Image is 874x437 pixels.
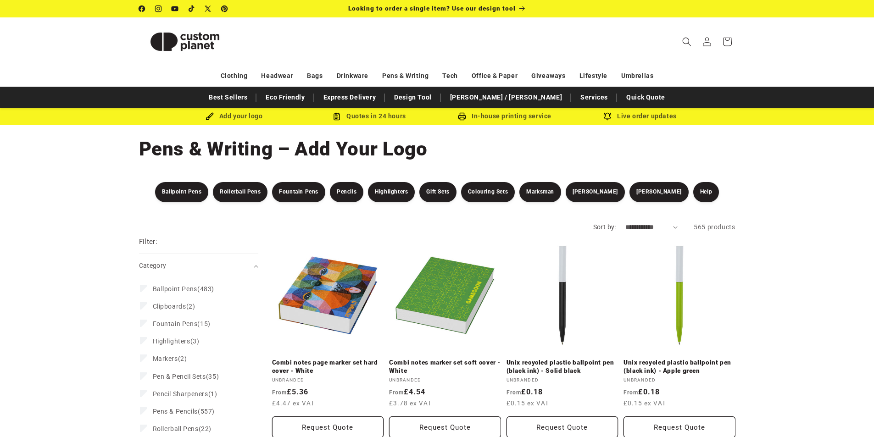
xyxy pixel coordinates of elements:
img: Order updates [603,112,612,121]
a: Ballpoint Pens [155,182,208,202]
span: Pencil Sharpeners [153,390,208,398]
a: Eco Friendly [261,89,309,105]
div: Quotes in 24 hours [302,111,437,122]
div: Add your logo [167,111,302,122]
a: Combi notes page marker set hard cover - White [272,359,384,375]
a: Pencils [330,182,363,202]
a: Services [576,89,612,105]
a: Tech [442,68,457,84]
h1: Pens & Writing – Add Your Logo [139,137,735,161]
a: Design Tool [390,89,436,105]
a: Marksman [519,182,561,202]
a: Drinkware [337,68,368,84]
a: Umbrellas [621,68,653,84]
span: Clipboards [153,303,186,310]
span: (15) [153,320,211,328]
a: Headwear [261,68,293,84]
a: Express Delivery [319,89,381,105]
a: Unix recycled plastic ballpoint pen (black ink) - Solid black [507,359,618,375]
a: [PERSON_NAME] [629,182,689,202]
a: Colouring Sets [461,182,515,202]
img: In-house printing [458,112,466,121]
span: (35) [153,372,219,381]
img: Brush Icon [206,112,214,121]
a: Rollerball Pens [213,182,267,202]
span: Ballpoint Pens [153,285,197,293]
a: Lifestyle [579,68,607,84]
a: Custom Planet [135,17,234,66]
a: Combi notes marker set soft cover - White [389,359,501,375]
a: Clothing [221,68,248,84]
a: Unix recycled plastic ballpoint pen (black ink) - Apple green [623,359,735,375]
img: Order Updates Icon [333,112,341,121]
div: In-house printing service [437,111,573,122]
nav: Pens & Writing Filters [121,182,754,202]
span: 565 products [694,223,735,231]
span: Fountain Pens [153,320,198,327]
span: (22) [153,425,212,433]
span: Pens & Pencils [153,408,198,415]
span: Highlighters [153,337,190,345]
a: Help [693,182,719,202]
a: Bags [307,68,323,84]
div: Live order updates [573,111,708,122]
a: Office & Paper [472,68,518,84]
a: Highlighters [368,182,415,202]
a: Pens & Writing [382,68,429,84]
a: Giveaways [531,68,565,84]
span: Looking to order a single item? Use our design tool [348,5,516,12]
a: [PERSON_NAME] [566,182,625,202]
span: Category [139,262,167,269]
span: (2) [153,354,187,363]
span: Markers [153,355,178,362]
a: Best Sellers [204,89,252,105]
a: Quick Quote [622,89,670,105]
a: Fountain Pens [272,182,325,202]
span: (2) [153,302,195,310]
span: (3) [153,337,200,345]
a: Gift Sets [419,182,456,202]
span: Pen & Pencil Sets [153,373,206,380]
label: Sort by: [593,223,616,231]
summary: Search [677,32,697,52]
span: (1) [153,390,217,398]
img: Custom Planet [139,21,231,62]
span: Rollerball Pens [153,425,199,432]
summary: Category (0 selected) [139,254,258,277]
span: (483) [153,285,214,293]
span: (557) [153,407,215,415]
a: [PERSON_NAME] / [PERSON_NAME] [445,89,567,105]
h2: Filter: [139,237,158,247]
